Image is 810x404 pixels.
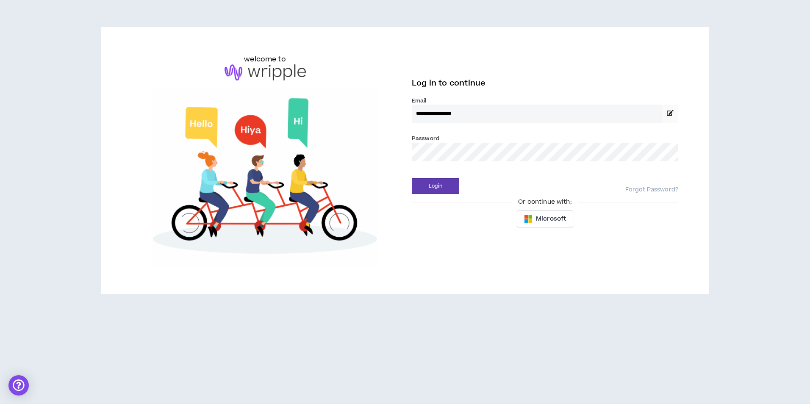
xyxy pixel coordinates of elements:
span: Log in to continue [412,78,485,89]
img: logo-brand.png [225,64,306,80]
h6: welcome to [244,54,286,64]
img: Welcome to Wripple [132,89,398,268]
label: Password [412,135,439,142]
label: Email [412,97,678,105]
button: Microsoft [517,210,573,227]
button: Login [412,178,459,194]
a: Forgot Password? [625,186,678,194]
div: Open Intercom Messenger [8,375,29,396]
span: Microsoft [536,214,566,224]
span: Or continue with: [512,197,577,207]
